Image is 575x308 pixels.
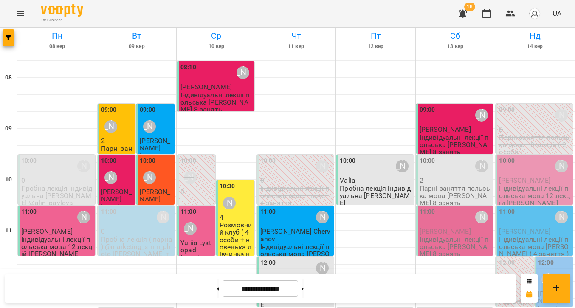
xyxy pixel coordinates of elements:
[475,160,488,172] div: Anna Litkovets
[184,222,197,235] div: Anna Litkovets
[260,185,333,207] p: Індивідуальні лекції польська мова - пакет 4 заняття
[237,66,249,79] div: Anna Litkovets
[337,42,414,51] h6: 12 вер
[140,156,155,166] label: 10:00
[499,105,515,115] label: 09:00
[337,29,414,42] h6: Пт
[223,197,236,209] div: Sofiia Aloshyna
[180,83,232,91] span: [PERSON_NAME]
[220,214,253,221] p: 4
[41,4,83,17] img: Voopty Logo
[180,207,196,217] label: 11:00
[260,177,333,184] p: 0
[549,6,565,21] button: UA
[340,156,355,166] label: 10:00
[21,177,93,184] p: 0
[140,137,170,152] span: [PERSON_NAME]
[140,152,173,203] p: Індивідуальні лекції польська мова [PERSON_NAME] ( 4 заняття )
[21,227,73,235] span: [PERSON_NAME]
[316,262,329,274] div: Anna Litkovets
[529,8,541,20] img: avatar_s.png
[220,182,235,191] label: 10:30
[77,211,90,223] div: Anna Litkovets
[101,145,134,189] p: Парні заняття польська мова - 8 лекцій ( 2 особи )
[420,207,435,217] label: 11:00
[5,175,12,184] h6: 10
[475,211,488,223] div: Anna Litkovets
[499,176,550,184] span: [PERSON_NAME]
[184,171,197,184] div: Valentyna Krytskaliuk
[420,185,492,207] p: Парні заняття польська мова [PERSON_NAME] 8 занять
[180,239,211,254] span: Yuliia Lystopad
[101,236,173,265] p: Пробна лекція ( парна ) @marketing_smm_photo [PERSON_NAME] та [PERSON_NAME]
[180,63,196,72] label: 08:10
[417,29,494,42] h6: Сб
[99,29,175,42] h6: Вт
[143,171,156,184] div: Valentyna Krytskaliuk
[420,156,435,166] label: 10:00
[21,236,93,258] p: Індивідуальні лекції польська мова 12 лекцій [PERSON_NAME]
[260,243,333,265] p: Індивідуальні лекції польська мова [PERSON_NAME] ( 4 заняття )
[5,124,12,133] h6: 09
[5,73,12,82] h6: 08
[101,207,117,217] label: 11:00
[475,109,488,122] div: Anna Litkovets
[180,156,196,166] label: 10:00
[5,226,12,235] h6: 11
[538,258,554,268] label: 12:00
[417,42,494,51] h6: 13 вер
[19,42,96,51] h6: 08 вер
[101,228,173,235] p: 0
[180,91,253,113] p: Індивідуальні лекції польська [PERSON_NAME] 8 занять
[420,105,435,115] label: 09:00
[220,221,253,280] p: Розмовний клуб ( 4 особи + новенька дівчинка на пробне @yuliia_la )
[101,137,134,144] p: 2
[101,156,117,166] label: 10:00
[420,227,471,235] span: [PERSON_NAME]
[420,134,492,156] p: Індивідуальні лекції польська [PERSON_NAME] 8 занять
[260,156,276,166] label: 10:00
[21,185,93,207] p: Пробна лекція індивідуальна [PERSON_NAME] @alin_pavlova
[316,211,329,223] div: Anna Litkovets
[496,42,573,51] h6: 14 вер
[140,188,170,203] span: [PERSON_NAME]
[260,227,331,243] span: [PERSON_NAME] Chervanov
[499,236,571,258] p: Індивідуальні лекції польська мова [PERSON_NAME] ( 4 заняття )
[180,188,214,195] p: 0
[420,125,471,133] span: [PERSON_NAME]
[396,160,409,172] div: Anna Litkovets
[499,134,571,156] p: Парні заняття польська мова - 8 лекцій ( 2 особи )
[104,171,117,184] div: Anna Litkovets
[157,211,169,223] div: Valentyna Krytskaliuk
[10,3,31,24] button: Menu
[420,236,492,258] p: Індивідуальні лекції польська [PERSON_NAME] 8 занять
[555,109,568,122] div: Sofiia Aloshyna
[499,156,515,166] label: 10:00
[21,207,37,217] label: 11:00
[19,29,96,42] h6: Пн
[260,258,276,268] label: 12:00
[258,42,335,51] h6: 11 вер
[464,3,475,11] span: 18
[143,120,156,133] div: Anna Litkovets
[101,105,117,115] label: 09:00
[499,126,571,133] p: 0
[340,176,355,184] span: Valia
[101,203,134,247] p: Індивідуальні лекції польська [PERSON_NAME] 8 занять
[140,105,155,115] label: 09:00
[499,185,571,207] p: Індивідуальні лекції польська мова 12 лекцій [PERSON_NAME]
[316,160,329,172] div: Valentyna Krytskaliuk
[420,177,492,184] p: 2
[499,207,515,217] label: 11:00
[180,254,214,305] p: Індивідуальні лекції польська мова 12 лекцій [PERSON_NAME]
[552,9,561,18] span: UA
[499,227,550,235] span: [PERSON_NAME]
[104,120,117,133] div: Sofiia Aloshyna
[496,29,573,42] h6: Нд
[77,160,90,172] div: Anna Litkovets
[340,185,412,207] p: Пробна лекція індивідуальна [PERSON_NAME]
[178,29,255,42] h6: Ср
[99,42,175,51] h6: 09 вер
[260,207,276,217] label: 11:00
[41,17,83,23] span: For Business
